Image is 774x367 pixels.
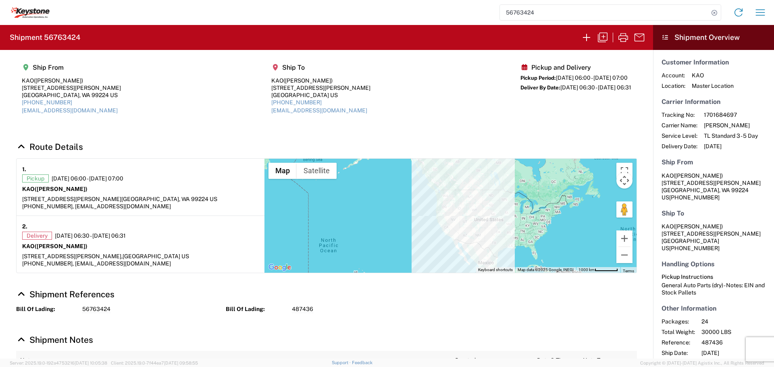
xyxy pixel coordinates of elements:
span: Ship Date: [662,349,695,357]
span: [DATE] [701,349,770,357]
div: KAO [22,77,121,84]
button: Show street map [268,163,297,179]
h5: Ship From [22,64,121,71]
div: [STREET_ADDRESS][PERSON_NAME] [271,84,370,91]
a: [EMAIL_ADDRESS][DOMAIN_NAME] [22,107,118,114]
span: [STREET_ADDRESS][PERSON_NAME] [22,196,121,202]
span: ([PERSON_NAME]) [674,223,723,230]
span: Pickup [22,174,49,182]
a: [PHONE_NUMBER] [271,99,322,106]
div: [PHONE_NUMBER], [EMAIL_ADDRESS][DOMAIN_NAME] [22,203,259,210]
span: Deliver By Date: [520,85,560,91]
button: Map camera controls [616,172,633,189]
strong: 1. [22,164,26,174]
strong: KAO [22,186,87,192]
strong: KAO [22,243,87,249]
span: KAO [662,172,674,179]
span: [DATE] 10:05:38 [75,361,107,365]
span: [DATE] 06:30 - [DATE] 06:31 [560,84,631,91]
span: [STREET_ADDRESS][PERSON_NAME], [22,253,123,259]
div: [PHONE_NUMBER], [EMAIL_ADDRESS][DOMAIN_NAME] [22,260,259,267]
span: [DATE] 09:58:55 [164,361,198,365]
span: 1701684697 [704,111,758,118]
span: Packages: [662,318,695,325]
span: [GEOGRAPHIC_DATA] US [123,253,189,259]
span: Service Level: [662,132,697,139]
span: Copyright © [DATE]-[DATE] Agistix Inc., All Rights Reserved [640,359,764,367]
a: [EMAIL_ADDRESS][DOMAIN_NAME] [271,107,367,114]
span: [PHONE_NUMBER] [669,245,720,251]
h5: Other Information [662,305,766,312]
span: Tracking No: [662,111,697,118]
button: Map Scale: 1000 km per 54 pixels [576,267,620,273]
span: 487436 [701,339,770,346]
span: Server: 2025.19.0-192a4753216 [10,361,107,365]
span: [STREET_ADDRESS][PERSON_NAME] [662,180,761,186]
h5: Ship From [662,158,766,166]
button: Zoom out [616,247,633,263]
h5: Handling Options [662,260,766,268]
a: Hide Details [16,335,93,345]
h5: Carrier Information [662,98,766,106]
a: Terms [623,269,634,273]
header: Shipment Overview [653,25,774,50]
span: [DATE] [704,143,758,150]
span: Reference: [662,339,695,346]
h5: Customer Information [662,58,766,66]
h5: Ship To [662,209,766,217]
img: Google [266,262,293,273]
span: ([PERSON_NAME]) [34,77,83,84]
div: [GEOGRAPHIC_DATA], WA 99224 US [22,91,121,99]
div: General Auto Parts (dry) - Notes: EIN and Stock Pallets [662,282,766,296]
address: [GEOGRAPHIC_DATA] US [662,223,766,252]
span: ([PERSON_NAME]) [283,77,333,84]
strong: 2. [22,222,27,232]
span: [DATE] 06:30 - [DATE] 06:31 [55,232,126,239]
span: Map data ©2025 Google, INEGI [518,267,574,272]
span: ([PERSON_NAME]) [674,172,723,179]
span: Total Weight: [662,328,695,336]
span: Carrier Name: [662,122,697,129]
a: Open this area in Google Maps (opens a new window) [266,262,293,273]
span: [PHONE_NUMBER] [669,194,720,201]
button: Drag Pegman onto the map to open Street View [616,201,633,218]
span: KAO [692,72,734,79]
span: ([PERSON_NAME]) [35,243,87,249]
button: Zoom in [616,230,633,247]
button: Toggle fullscreen view [616,163,633,179]
span: KAO [STREET_ADDRESS][PERSON_NAME] [662,223,761,237]
a: Feedback [352,360,372,365]
a: [PHONE_NUMBER] [22,99,72,106]
span: Account: [662,72,685,79]
a: Hide Details [16,289,114,299]
span: 1000 km [578,267,595,272]
span: [DATE] 06:00 - [DATE] 07:00 [52,175,123,182]
address: [GEOGRAPHIC_DATA], WA 99224 US [662,172,766,201]
span: Location: [662,82,685,89]
span: 56763424 [82,305,110,313]
span: [PERSON_NAME] [704,122,758,129]
h2: Shipment 56763424 [10,33,80,42]
span: Pickup Period: [520,75,556,81]
input: Shipment, tracking or reference number [500,5,709,20]
span: Delivery [22,232,52,240]
span: 30000 LBS [701,328,770,336]
h6: Pickup Instructions [662,274,766,280]
span: [GEOGRAPHIC_DATA], WA 99224 US [121,196,217,202]
button: Show satellite imagery [297,163,337,179]
a: Support [332,360,352,365]
span: Master Location [692,82,734,89]
span: TL Standard 3 - 5 Day [704,132,758,139]
div: [GEOGRAPHIC_DATA] US [271,91,370,99]
span: 24 [701,318,770,325]
h5: Ship To [271,64,370,71]
span: 487436 [292,305,313,313]
button: Keyboard shortcuts [478,267,513,273]
span: [DATE] 06:00 - [DATE] 07:00 [556,75,628,81]
strong: Bill Of Lading: [226,305,286,313]
span: Client: 2025.19.0-7f44ea7 [111,361,198,365]
span: Delivery Date: [662,143,697,150]
strong: Bill Of Lading: [16,305,77,313]
div: KAO [271,77,370,84]
h5: Pickup and Delivery [520,64,631,71]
